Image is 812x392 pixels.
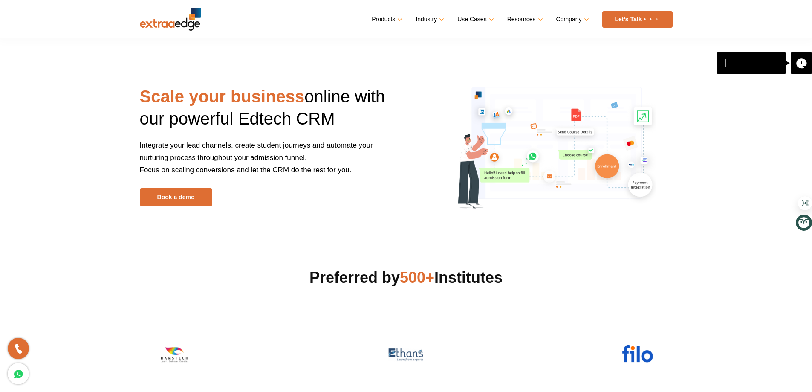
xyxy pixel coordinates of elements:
strong: Scale your business [140,87,305,106]
h2: Preferred by Institutes [140,267,673,288]
img: scale-your-business-online-with-edtech-crm [445,71,668,220]
a: Products [372,13,401,26]
a: Let’s Talk [602,11,673,28]
a: Company [556,13,587,26]
a: Use Cases [457,13,492,26]
span: 500+ [400,269,434,286]
p: Integrate your lead channels, create student journeys and automate your nurturing process through... [140,139,400,188]
a: Resources [507,13,541,26]
a: Book a demo [140,188,212,206]
a: Industry [416,13,442,26]
h1: online with our powerful Edtech CRM [140,85,400,139]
